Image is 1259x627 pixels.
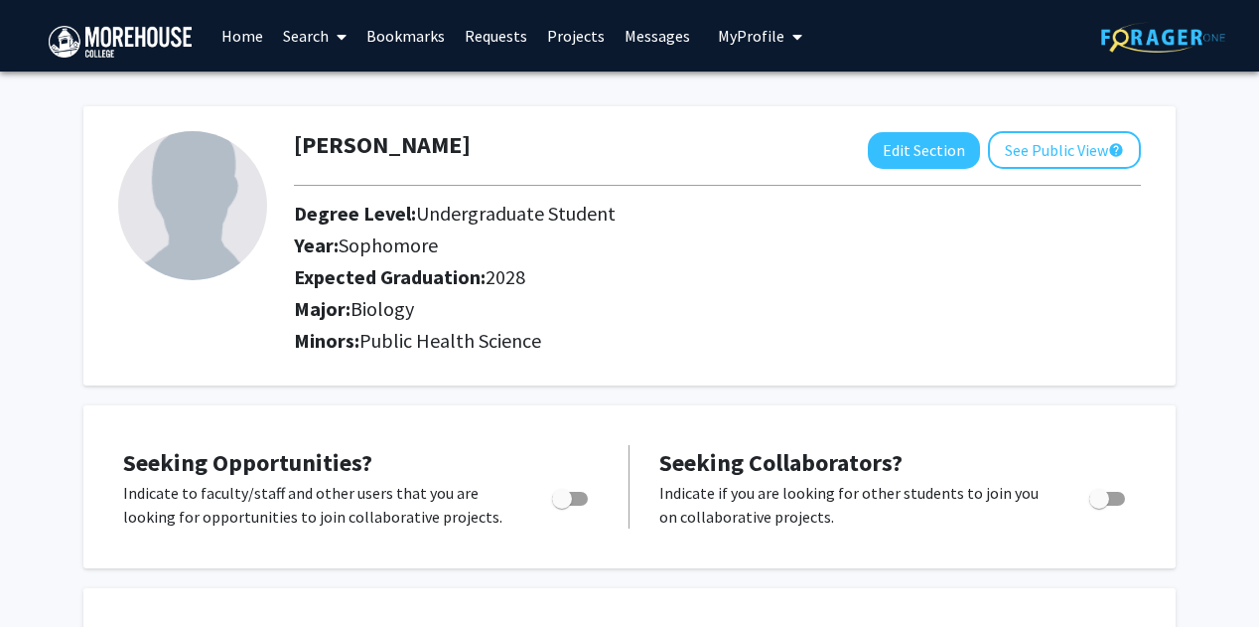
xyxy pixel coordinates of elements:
[1101,22,1225,53] img: ForagerOne Logo
[294,265,1050,289] h2: Expected Graduation:
[273,1,356,71] a: Search
[659,481,1051,529] p: Indicate if you are looking for other students to join you on collaborative projects.
[123,481,514,529] p: Indicate to faculty/staff and other users that you are looking for opportunities to join collabor...
[615,1,700,71] a: Messages
[294,202,1050,226] h2: Degree Level:
[339,233,438,257] span: Sophomore
[123,447,372,478] span: Seeking Opportunities?
[486,264,525,289] span: 2028
[659,447,903,478] span: Seeking Collaborators?
[1108,138,1124,162] mat-icon: help
[356,1,455,71] a: Bookmarks
[1081,481,1136,511] div: Toggle
[455,1,537,71] a: Requests
[718,26,784,46] span: My Profile
[988,131,1141,169] button: See Public View
[294,297,1141,321] h2: Major:
[359,328,541,353] span: Public Health Science
[211,1,273,71] a: Home
[294,131,471,160] h1: [PERSON_NAME]
[49,26,192,58] img: Morehouse College Logo
[350,296,414,321] span: Biology
[294,234,1050,257] h2: Year:
[416,201,616,226] span: Undergraduate Student
[294,329,1141,353] h2: Minors:
[868,132,980,169] button: Edit Section
[15,538,84,612] iframe: Chat
[544,481,599,511] div: Toggle
[537,1,615,71] a: Projects
[118,131,267,280] img: Profile Picture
